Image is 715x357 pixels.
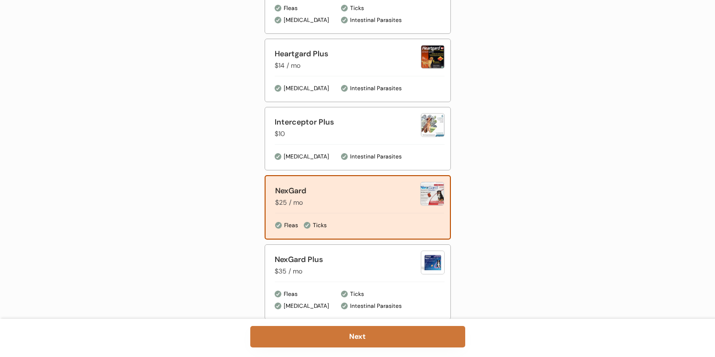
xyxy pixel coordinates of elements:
[250,326,465,347] button: Next
[284,16,336,24] div: [MEDICAL_DATA]
[275,198,303,208] div: $25 / mo
[275,185,420,197] div: NexGard
[350,302,402,310] div: Intestinal Parasites
[284,290,298,298] div: Fleas
[350,16,402,24] div: Intestinal Parasites
[350,84,402,93] div: Intestinal Parasites
[275,61,300,71] div: $14 / mo
[275,48,421,60] div: Heartgard Plus
[275,116,421,128] div: Interceptor Plus
[284,221,299,230] div: Fleas
[284,302,336,310] div: [MEDICAL_DATA]
[275,254,421,265] div: NexGard Plus
[350,290,364,298] div: Ticks
[284,84,336,93] div: [MEDICAL_DATA]
[350,153,402,161] div: Intestinal Parasites
[284,4,298,12] div: Fleas
[275,266,302,276] div: $35 / mo
[284,153,336,161] div: [MEDICAL_DATA]
[313,221,327,230] div: Ticks
[350,4,364,12] div: Ticks
[275,129,299,139] div: $10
